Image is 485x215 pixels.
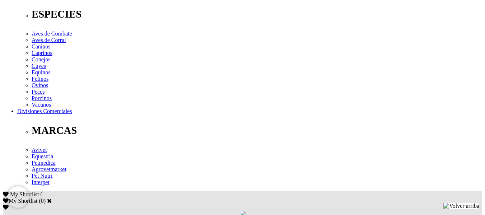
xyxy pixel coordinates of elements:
[32,43,50,50] a: Caninos
[32,89,45,95] a: Peces
[32,179,50,185] a: Interpet
[32,63,46,69] a: Cuyes
[47,198,52,204] a: Cerrar
[32,153,53,159] a: Equestria
[41,198,44,204] label: 0
[32,166,66,172] a: Agrovetmarket
[32,95,52,101] a: Porcinos
[39,198,46,204] span: ( )
[32,173,52,179] a: Pet Nutri
[32,50,52,56] a: Caprinos
[32,102,51,108] a: Vacunos
[32,125,482,136] p: MARCAS
[17,108,72,114] a: Divisiones Comerciales
[32,160,56,166] a: Petmedica
[443,203,479,209] img: Volver arriba
[7,186,29,208] iframe: Brevo live chat
[3,198,37,204] label: My Shortlist
[40,191,43,197] span: 0
[32,76,48,82] a: Felinos
[32,31,72,37] a: Aves de Combate
[32,147,47,153] a: Avivet
[32,69,50,75] a: Equinos
[32,37,66,43] a: Aves de Corral
[32,56,50,62] a: Conejos
[32,82,48,88] a: Ovinos
[32,8,482,20] p: ESPECIES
